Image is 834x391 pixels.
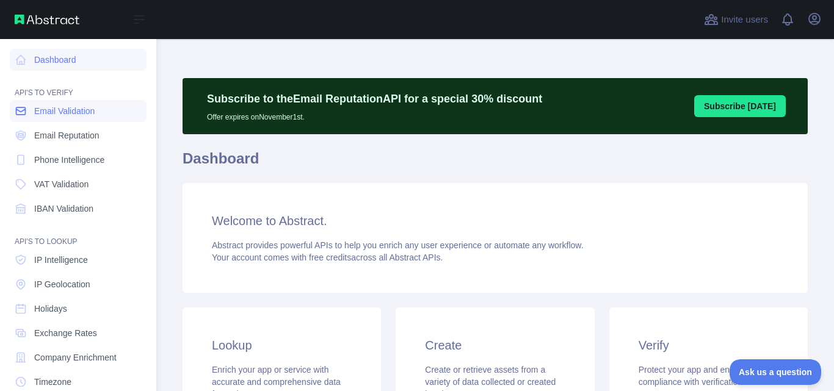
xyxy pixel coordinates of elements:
a: IP Intelligence [10,249,147,271]
h3: Lookup [212,337,352,354]
span: Timezone [34,376,71,388]
span: Email Reputation [34,129,100,142]
a: Phone Intelligence [10,149,147,171]
span: Company Enrichment [34,351,117,364]
h3: Verify [639,337,778,354]
a: Exchange Rates [10,322,147,344]
a: VAT Validation [10,173,147,195]
span: Email Validation [34,105,95,117]
span: IP Geolocation [34,278,90,290]
a: Holidays [10,298,147,320]
button: Subscribe [DATE] [694,95,786,117]
span: IBAN Validation [34,203,93,215]
span: VAT Validation [34,178,89,190]
span: free credits [309,253,351,262]
span: Protect your app and ensure compliance with verification APIs [639,365,763,387]
div: API'S TO VERIFY [10,73,147,98]
h1: Dashboard [183,149,808,178]
span: IP Intelligence [34,254,88,266]
span: Your account comes with across all Abstract APIs. [212,253,443,262]
span: Invite users [721,13,768,27]
div: API'S TO LOOKUP [10,222,147,246]
h3: Welcome to Abstract. [212,212,778,229]
span: Holidays [34,303,67,315]
p: Offer expires on November 1st. [207,107,542,122]
a: IBAN Validation [10,198,147,220]
a: Company Enrichment [10,346,147,368]
p: Subscribe to the Email Reputation API for a special 30 % discount [207,90,542,107]
img: Abstract API [15,15,79,24]
a: Email Validation [10,100,147,122]
span: Abstract provides powerful APIs to help you enrich any user experience or automate any workflow. [212,240,584,250]
a: Dashboard [10,49,147,71]
h3: Create [425,337,565,354]
span: Exchange Rates [34,327,97,339]
iframe: Toggle Customer Support [730,359,822,385]
span: Phone Intelligence [34,154,104,166]
a: Email Reputation [10,124,147,146]
a: IP Geolocation [10,273,147,295]
button: Invite users [702,10,771,29]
